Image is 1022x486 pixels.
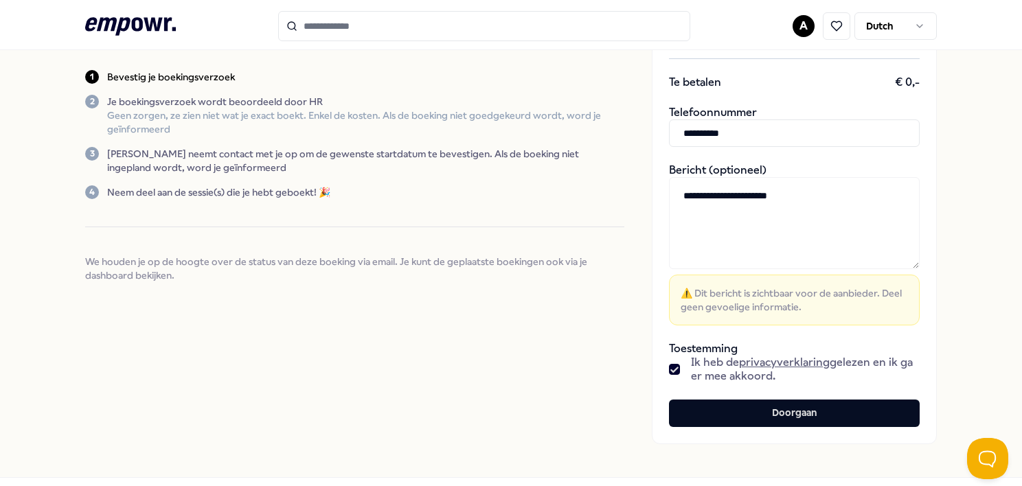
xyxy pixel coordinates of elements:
div: 4 [85,185,99,199]
span: ⚠️ Dit bericht is zichtbaar voor de aanbieder. Deel geen gevoelige informatie. [681,286,908,314]
p: Bevestig je boekingsverzoek [107,70,235,84]
div: Toestemming [669,342,920,383]
p: Neem deel aan de sessie(s) die je hebt geboekt! 🎉 [107,185,330,199]
input: Search for products, categories or subcategories [278,11,690,41]
p: [PERSON_NAME] neemt contact met je op om de gewenste startdatum te bevestigen. Als de boeking nie... [107,147,624,174]
iframe: Help Scout Beacon - Open [967,438,1008,479]
div: Bericht (optioneel) [669,163,920,325]
div: 1 [85,70,99,84]
button: Doorgaan [669,400,920,427]
a: privacyverklaring [739,356,830,369]
span: Te betalen [669,76,721,89]
div: Telefoonnummer [669,106,920,147]
p: Geen zorgen, ze zien niet wat je exact boekt. Enkel de kosten. Als de boeking niet goedgekeurd wo... [107,108,624,136]
p: Je boekingsverzoek wordt beoordeeld door HR [107,95,624,108]
div: 3 [85,147,99,161]
div: 2 [85,95,99,108]
span: € 0,- [895,76,920,89]
button: A [793,15,815,37]
span: We houden je op de hoogte over de status van deze boeking via email. Je kunt de geplaatste boekin... [85,255,624,282]
span: Ik heb de gelezen en ik ga er mee akkoord. [691,356,920,383]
